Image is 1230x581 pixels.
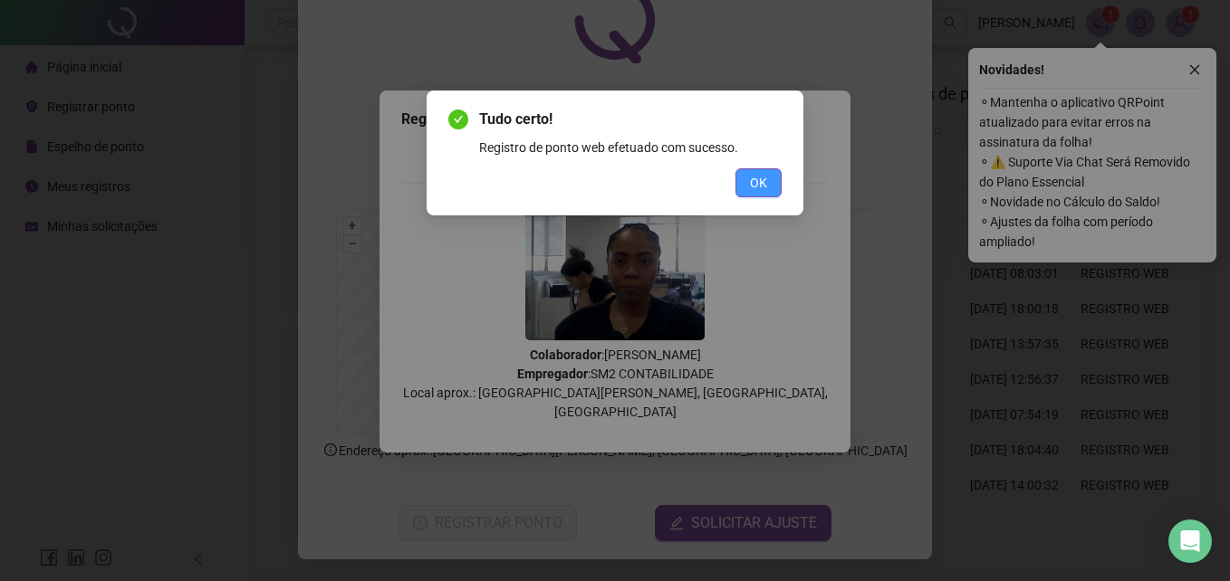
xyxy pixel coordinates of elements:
[1168,519,1212,563] div: Open Intercom Messenger
[479,138,782,157] div: Registro de ponto web efetuado com sucesso.
[735,168,782,197] button: OK
[750,173,767,193] span: OK
[479,109,782,130] span: Tudo certo!
[448,110,468,129] span: check-circle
